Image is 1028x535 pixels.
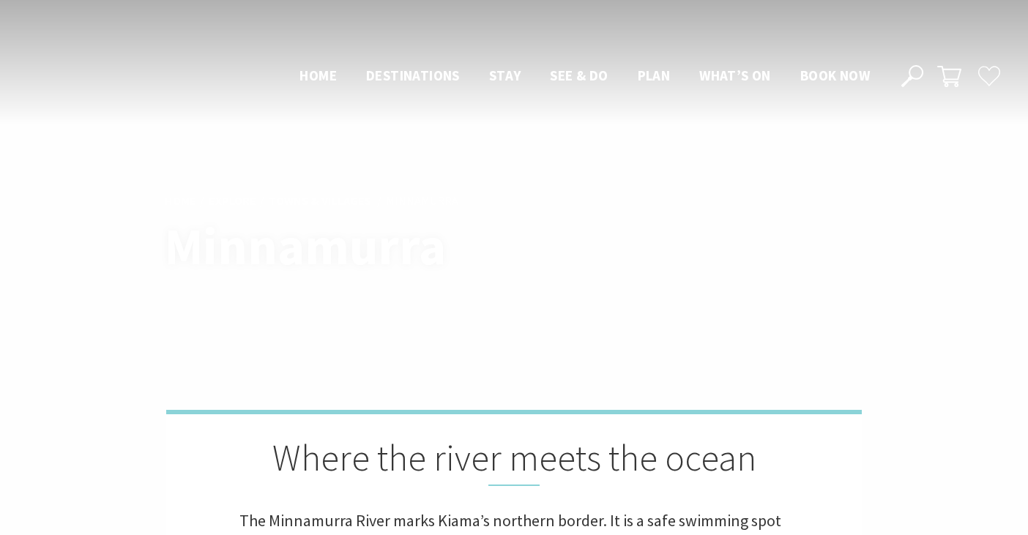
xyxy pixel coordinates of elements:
li: Minnamurra [386,192,458,211]
h1: Minnamurra [165,218,578,274]
span: Home [299,67,337,84]
h2: Where the river meets the ocean [239,436,789,486]
span: See & Do [550,67,608,84]
a: Towns & Villages [269,193,371,209]
span: Book now [800,67,870,84]
span: What’s On [699,67,771,84]
a: Explore [209,193,256,209]
nav: Main Menu [285,64,884,89]
span: Stay [489,67,521,84]
a: Home [165,193,196,209]
span: Destinations [366,67,460,84]
span: Plan [638,67,671,84]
